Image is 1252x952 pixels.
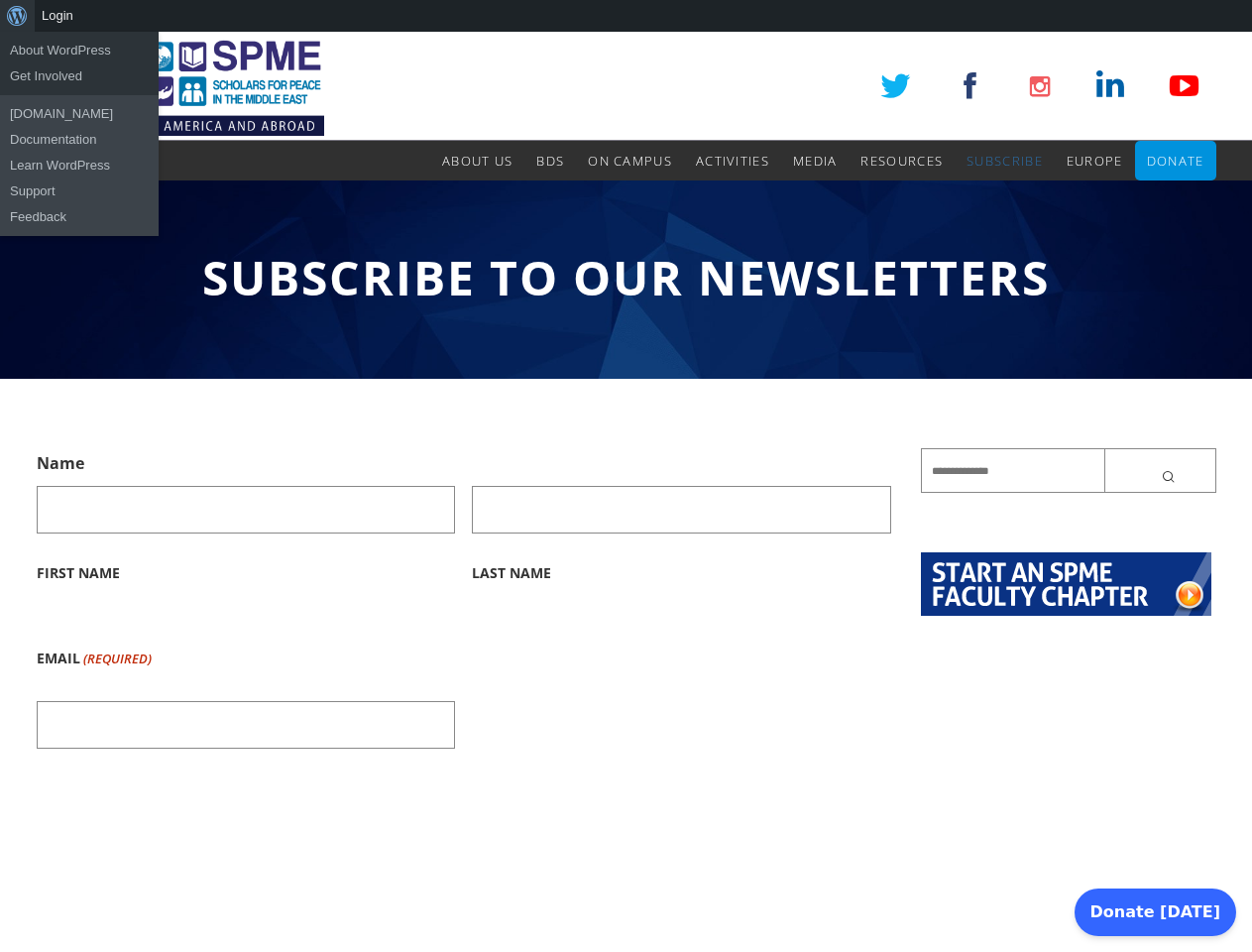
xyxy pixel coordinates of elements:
a: On Campus [588,141,672,180]
a: About Us [442,141,512,180]
legend: Name [37,448,84,478]
a: Activities [696,141,769,180]
span: BDS [536,152,564,170]
a: Subscribe [967,141,1043,180]
a: BDS [536,141,564,180]
label: Last Name [472,534,891,608]
span: Media [793,152,838,170]
label: Email [37,624,152,693]
a: Europe [1067,141,1123,180]
span: Activities [696,152,769,170]
img: SPME [37,32,324,141]
a: Media [793,141,838,180]
span: Resources [860,152,943,170]
span: On Campus [588,152,672,170]
a: Donate [1147,141,1204,180]
span: (Required) [81,624,152,693]
label: First Name [37,534,456,608]
a: Resources [860,141,943,180]
img: start-chapter2.png [921,552,1211,616]
span: Europe [1067,152,1123,170]
span: Subscribe to Our Newsletters [202,245,1050,309]
span: Subscribe [967,152,1043,170]
span: About Us [442,152,512,170]
span: Donate [1147,152,1204,170]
